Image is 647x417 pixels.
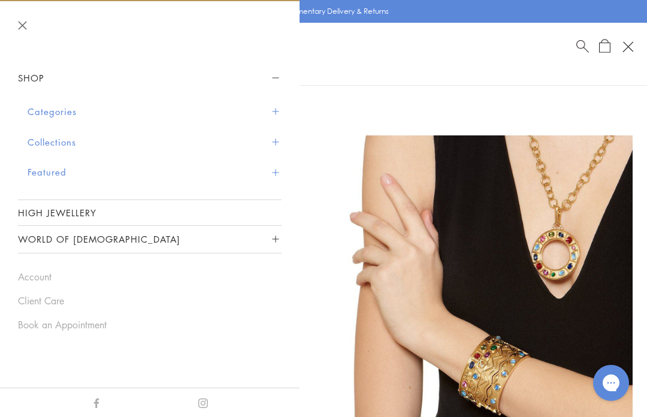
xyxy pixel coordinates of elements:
[18,200,282,225] a: High Jewellery
[587,361,635,405] iframe: Gorgias live chat messenger
[18,294,282,307] a: Client Care
[28,157,282,188] button: Featured
[28,127,282,158] button: Collections
[599,39,610,54] a: Open Shopping Bag
[18,226,282,253] button: World of [DEMOGRAPHIC_DATA]
[198,395,208,409] a: Instagram
[253,5,389,17] p: Enjoy Complimentary Delivery & Returns
[28,96,282,127] button: Categories
[618,37,638,57] button: Open navigation
[18,65,282,253] nav: Sidebar navigation
[18,318,282,331] a: Book an Appointment
[18,270,282,283] a: Account
[576,39,589,54] a: Search
[18,21,27,30] button: Close navigation
[92,395,101,409] a: Facebook
[18,65,282,92] button: Shop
